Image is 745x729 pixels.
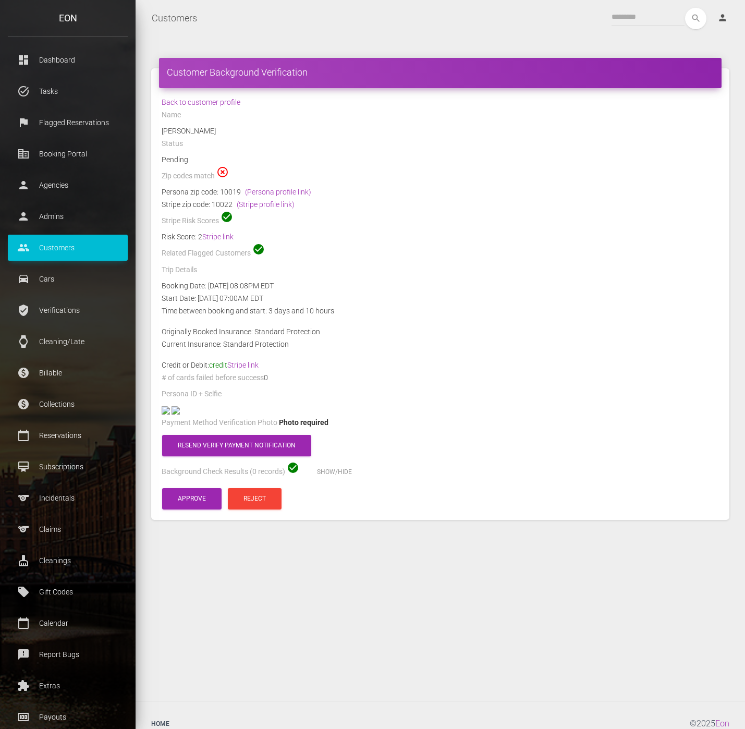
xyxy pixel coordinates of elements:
p: Booking Portal [16,146,120,162]
p: Gift Codes [16,584,120,600]
label: Zip codes match [162,171,215,181]
a: Stripe link [227,361,259,369]
p: Customers [16,240,120,256]
a: paid Collections [8,391,128,417]
button: Show/Hide [301,461,368,483]
img: 238fef-legacy-shared-us-central1%2Fselfiefile%2Fimage%2F979610540%2Fshrine_processed%2Fc348a68401... [172,406,180,415]
label: Name [162,110,181,120]
a: Stripe link [202,233,234,241]
p: Payouts [16,709,120,725]
div: Pending [154,153,727,166]
div: Booking Date: [DATE] 08:08PM EDT [154,280,727,292]
div: Start Date: [DATE] 07:00AM EDT [154,292,727,305]
p: Subscriptions [16,459,120,475]
a: feedback Report Bugs [8,641,128,667]
span: check_circle [252,243,265,256]
label: Persona ID + Selfie [162,389,222,399]
button: Resend verify payment notification [162,435,311,456]
a: paid Billable [8,360,128,386]
p: Reservations [16,428,120,443]
p: Extras [16,678,120,694]
p: Billable [16,365,120,381]
span: check_circle [287,461,299,474]
label: Background Check Results (0 records) [162,467,285,477]
div: [PERSON_NAME] [154,125,727,137]
a: flag Flagged Reservations [8,110,128,136]
span: Photo required [279,418,328,427]
a: sports Incidentals [8,485,128,511]
button: Reject [228,488,282,509]
div: Time between booking and start: 3 days and 10 hours [154,305,727,317]
p: Verifications [16,302,120,318]
div: Credit or Debit: [154,359,727,371]
span: credit [209,361,259,369]
label: Status [162,139,183,149]
a: card_membership Subscriptions [8,454,128,480]
p: Tasks [16,83,120,99]
a: calendar_today Reservations [8,422,128,448]
p: Calendar [16,615,120,631]
button: Approve [162,488,222,509]
h4: Customer Background Verification [167,66,714,79]
label: Related Flagged Customers [162,248,251,259]
p: Agencies [16,177,120,193]
p: Cars [16,271,120,287]
a: Customers [152,5,197,31]
div: Stripe zip code: 10022 [162,198,719,211]
a: task_alt Tasks [8,78,128,104]
a: dashboard Dashboard [8,47,128,73]
p: Cleanings [16,553,120,568]
a: (Stripe profile link) [237,200,295,209]
div: Originally Booked Insurance: Standard Protection [154,325,727,338]
a: person Admins [8,203,128,229]
button: search [685,8,706,29]
a: people Customers [8,235,128,261]
p: Dashboard [16,52,120,68]
i: person [717,13,728,23]
span: highlight_off [216,166,229,178]
p: Report Bugs [16,647,120,662]
a: verified_user Verifications [8,297,128,323]
a: calendar_today Calendar [8,610,128,636]
a: cleaning_services Cleanings [8,548,128,574]
p: Flagged Reservations [16,115,120,130]
img: base-dl-front-photo.jpg [162,406,170,415]
label: Trip Details [162,265,197,275]
div: 0 [154,371,727,387]
a: sports Claims [8,516,128,542]
label: Stripe Risk Scores [162,216,219,226]
a: (Persona profile link) [245,188,311,196]
div: Risk Score: 2 [162,230,719,243]
p: Incidentals [16,490,120,506]
a: person [710,8,737,29]
a: Eon [715,719,729,728]
p: Collections [16,396,120,412]
a: person Agencies [8,172,128,198]
div: Persona zip code: 10019 [162,186,719,198]
a: drive_eta Cars [8,266,128,292]
a: extension Extras [8,673,128,699]
p: Admins [16,209,120,224]
p: Cleaning/Late [16,334,120,349]
label: Payment Method Verification Photo [162,418,277,428]
p: Claims [16,521,120,537]
a: watch Cleaning/Late [8,329,128,355]
label: # of cards failed before success [162,373,264,383]
a: local_offer Gift Codes [8,579,128,605]
div: Current Insurance: Standard Protection [154,338,727,350]
a: corporate_fare Booking Portal [8,141,128,167]
a: Back to customer profile [162,98,240,106]
span: check_circle [221,211,233,223]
